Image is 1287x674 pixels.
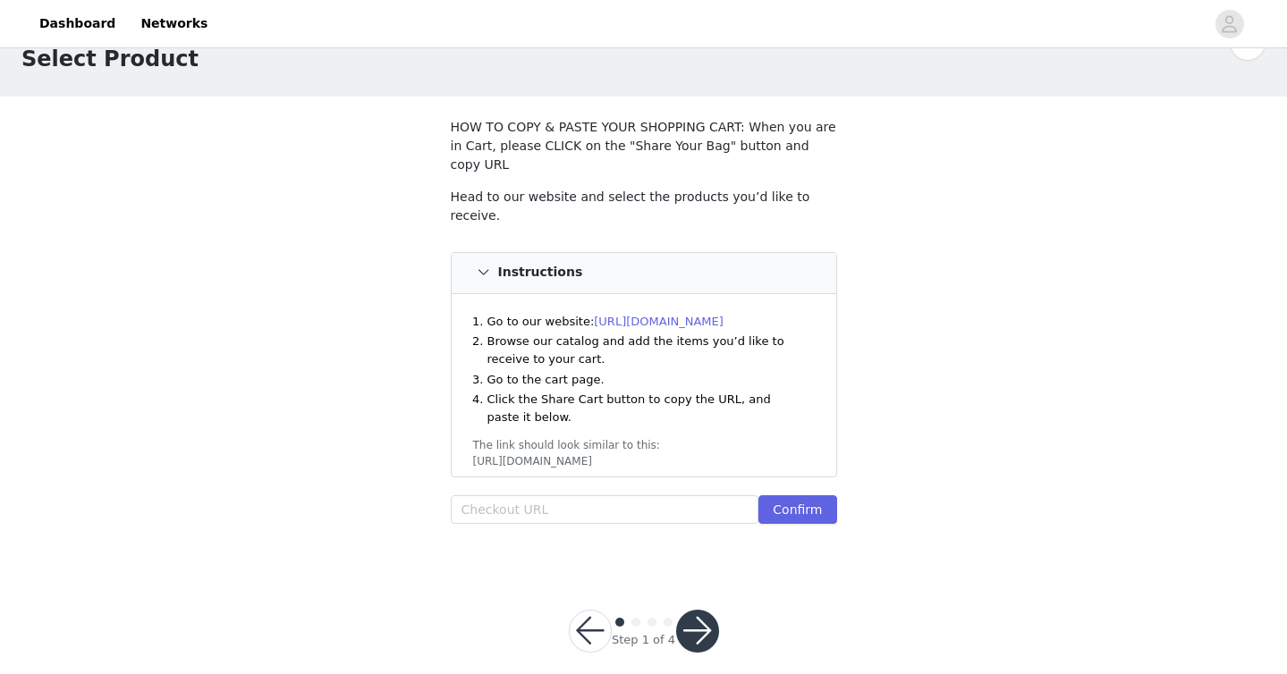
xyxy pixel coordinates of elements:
a: Networks [130,4,218,44]
li: Go to the cart page. [487,371,806,389]
div: [URL][DOMAIN_NAME] [473,453,815,469]
h1: Select Product [21,43,199,75]
div: avatar [1221,10,1238,38]
button: Confirm [758,495,836,524]
div: The link should look similar to this: [473,437,815,453]
input: Checkout URL [451,495,759,524]
p: Head to our website and select the products you’d like to receive. [451,188,837,225]
p: HOW TO COPY & PASTE YOUR SHOPPING CART: When you are in Cart, please CLICK on the "Share Your Bag... [451,118,837,174]
h4: Instructions [498,265,583,280]
li: Click the Share Cart button to copy the URL, and paste it below. [487,391,806,425]
a: Dashboard [29,4,126,44]
li: Browse our catalog and add the items you’d like to receive to your cart. [487,333,806,367]
div: Step 1 of 4 [612,631,675,649]
li: Go to our website: [487,313,806,331]
a: [URL][DOMAIN_NAME] [594,315,724,328]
